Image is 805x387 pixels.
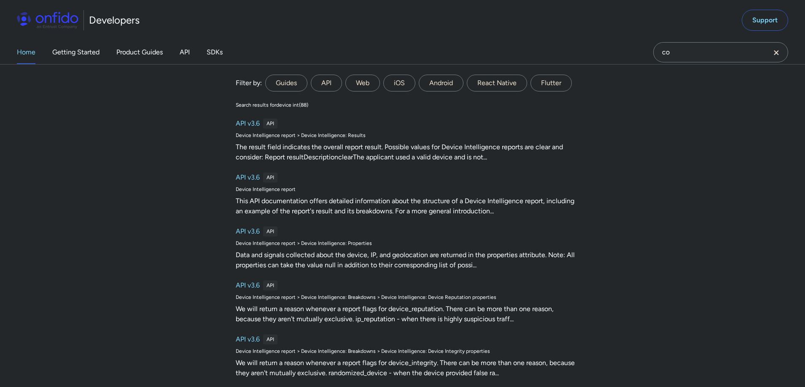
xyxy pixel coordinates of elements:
div: API [263,118,277,129]
label: Web [345,75,380,91]
a: API v3.6APIDevice Intelligence reportThis API documentation offers detailed information about the... [232,169,580,220]
label: Android [419,75,463,91]
label: API [311,75,342,91]
a: Getting Started [52,40,100,64]
a: API v3.6APIDevice Intelligence report > Device Intelligence: Breakdowns > Device Intelligence: De... [232,331,580,382]
div: This API documentation offers detailed information about the structure of a Device Intelligence r... [236,196,576,216]
a: API v3.6APIDevice Intelligence report > Device Intelligence: ResultsThe result field indicates th... [232,115,580,166]
h6: API v3.6 [236,334,260,344]
img: Onfido Logo [17,12,78,29]
label: iOS [383,75,415,91]
label: Guides [265,75,307,91]
div: Device Intelligence report [236,186,576,193]
div: The result field indicates the overall report result. Possible values for Device Intelligence rep... [236,142,576,162]
div: Search results for device int ( 88 ) [236,102,308,108]
h6: API v3.6 [236,172,260,183]
h6: API v3.6 [236,226,260,236]
a: API v3.6APIDevice Intelligence report > Device Intelligence: Breakdowns > Device Intelligence: De... [232,277,580,328]
div: API [263,226,277,236]
a: API [180,40,190,64]
label: Flutter [530,75,572,91]
h6: API v3.6 [236,118,260,129]
input: Onfido search input field [653,42,788,62]
div: Filter by: [236,78,262,88]
div: API [263,172,277,183]
a: Support [742,10,788,31]
div: API [263,334,277,344]
div: Data and signals collected about the device, IP, and geolocation are returned in the properties a... [236,250,576,270]
label: React Native [467,75,527,91]
a: Product Guides [116,40,163,64]
a: API v3.6APIDevice Intelligence report > Device Intelligence: PropertiesData and signals collected... [232,223,580,274]
svg: Clear search field button [771,48,781,58]
div: Device Intelligence report > Device Intelligence: Breakdowns > Device Intelligence: Device Reputa... [236,294,576,301]
div: Device Intelligence report > Device Intelligence: Properties [236,240,576,247]
div: Device Intelligence report > Device Intelligence: Breakdowns > Device Intelligence: Device Integr... [236,348,576,355]
h6: API v3.6 [236,280,260,290]
div: Device Intelligence report > Device Intelligence: Results [236,132,576,139]
h1: Developers [89,13,140,27]
a: SDKs [207,40,223,64]
div: API [263,280,277,290]
div: We will return a reason whenever a report flags for device_reputation. There can be more than one... [236,304,576,324]
a: Home [17,40,35,64]
div: We will return a reason whenever a report flags for device_integrity. There can be more than one ... [236,358,576,378]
